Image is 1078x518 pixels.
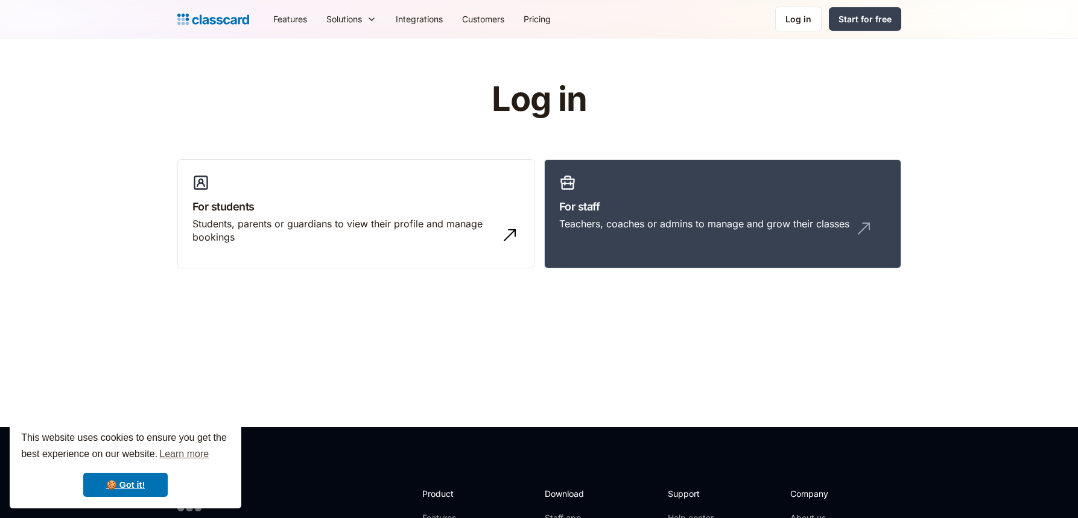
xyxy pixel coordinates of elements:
[177,11,249,28] a: home
[668,487,717,500] h2: Support
[83,473,168,497] a: dismiss cookie message
[544,159,901,269] a: For staffTeachers, coaches or admins to manage and grow their classes
[21,431,230,463] span: This website uses cookies to ensure you get the best experience on our website.
[326,13,362,25] div: Solutions
[775,7,822,31] a: Log in
[10,419,241,508] div: cookieconsent
[790,487,870,500] h2: Company
[386,5,452,33] a: Integrations
[347,81,731,118] h1: Log in
[422,487,487,500] h2: Product
[192,217,495,244] div: Students, parents or guardians to view their profile and manage bookings
[839,13,892,25] div: Start for free
[452,5,514,33] a: Customers
[514,5,560,33] a: Pricing
[829,7,901,31] a: Start for free
[157,445,211,463] a: learn more about cookies
[559,198,886,215] h3: For staff
[785,13,811,25] div: Log in
[559,217,849,230] div: Teachers, coaches or admins to manage and grow their classes
[177,159,534,269] a: For studentsStudents, parents or guardians to view their profile and manage bookings
[317,5,386,33] div: Solutions
[264,5,317,33] a: Features
[545,487,594,500] h2: Download
[192,198,519,215] h3: For students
